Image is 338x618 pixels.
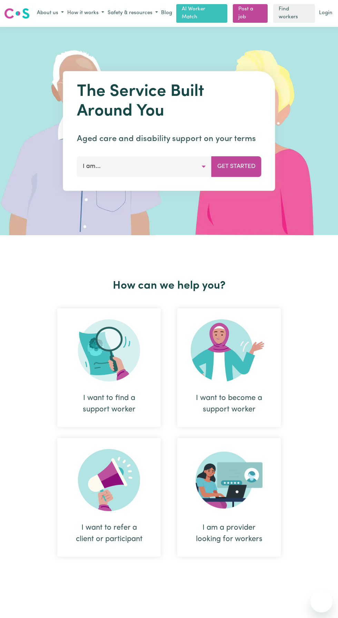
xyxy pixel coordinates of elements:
button: Get Started [211,156,261,177]
button: Safety & resources [106,8,160,19]
div: I am a provider looking for workers [194,522,264,545]
button: About us [35,8,66,19]
img: Provider [196,449,262,511]
p: Aged care and disability support on your terms [77,133,261,145]
h2: How can we help you? [49,279,289,292]
h1: The Service Built Around You [77,82,261,122]
div: I want to find a support worker [74,392,144,415]
div: I want to refer a client or participant [57,438,161,557]
img: Become Worker [191,319,267,381]
button: How it works [66,8,106,19]
img: Refer [78,449,140,511]
a: Post a job [233,4,268,23]
div: I want to become a support worker [177,308,281,427]
iframe: Button to launch messaging window [310,590,332,612]
div: I want to refer a client or participant [74,522,144,545]
div: I want to become a support worker [194,392,264,415]
a: AI Worker Match [176,4,227,23]
button: I am... [77,156,212,177]
img: Search [78,319,140,381]
div: I want to find a support worker [57,308,161,427]
div: I am a provider looking for workers [177,438,281,557]
a: Login [318,8,334,19]
a: Blog [160,8,173,19]
a: Careseekers logo [4,6,30,21]
a: Find workers [273,4,315,23]
img: Careseekers logo [4,7,30,20]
